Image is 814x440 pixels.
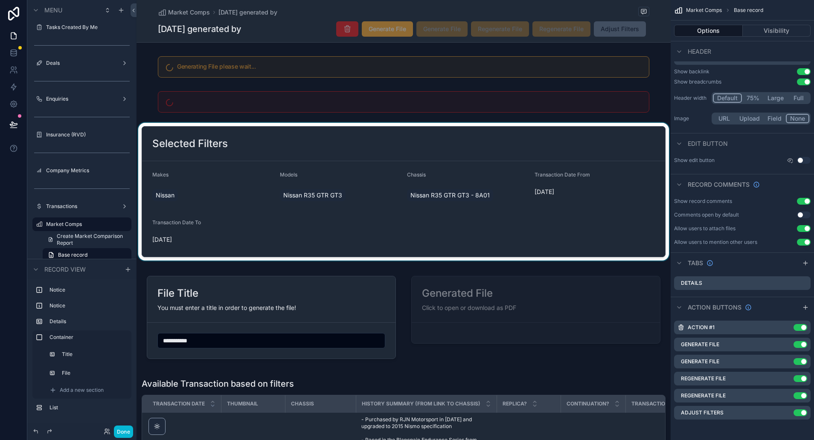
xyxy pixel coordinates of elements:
[674,157,715,164] label: Show edit button
[688,324,715,331] label: Action #1
[681,358,719,365] label: Generate File
[674,198,732,205] div: Show record comments
[168,8,210,17] span: Market Comps
[114,426,133,438] button: Done
[764,93,788,103] button: Large
[786,114,809,123] button: None
[46,167,130,174] label: Company Metrics
[46,221,126,228] label: Market Comps
[49,318,128,325] label: Details
[713,114,736,123] button: URL
[681,375,726,382] label: Regenerate File
[734,7,763,14] span: Base record
[43,248,131,262] a: Base record
[681,341,719,348] label: Generate File
[27,279,137,423] div: scrollable content
[674,211,739,218] div: Comments open by default
[57,233,126,246] span: Create Market Comparison Report
[58,252,87,258] span: Base record
[153,400,205,407] span: Transaction Date
[743,25,811,37] button: Visibility
[158,23,241,35] h1: [DATE] generated by
[158,8,210,17] a: Market Comps
[218,8,277,17] a: [DATE] generated by
[44,6,62,14] span: Menu
[46,96,118,102] label: Enquiries
[688,47,711,56] span: Header
[688,139,728,148] span: Edit button
[674,78,721,85] div: Show breadcrumbs
[788,93,809,103] button: Full
[681,392,726,399] label: Regenerate File
[736,114,764,123] button: Upload
[688,303,741,312] span: Action buttons
[686,7,722,14] span: Market Comps
[674,115,708,122] label: Image
[62,351,126,358] label: Title
[46,131,130,138] label: Insurance (RVD)
[49,404,128,411] label: List
[688,259,703,267] span: Tabs
[291,400,314,407] span: Chassis
[46,60,118,67] label: Deals
[713,93,742,103] button: Default
[764,114,786,123] button: Field
[46,203,118,210] label: Transactions
[49,287,128,293] label: Notice
[62,370,126,376] label: File
[674,95,708,101] label: Header width
[227,400,258,407] span: Thumbnail
[567,400,609,407] span: Continuation?
[49,334,128,341] label: Container
[44,265,86,274] span: Record view
[631,400,684,407] span: Transaction Type
[674,68,709,75] div: Show backlink
[681,280,702,287] label: Details
[43,233,131,246] a: Create Market Comparison Report
[503,400,527,407] span: Replica?
[674,225,736,232] div: Allow users to attach files
[362,400,480,407] span: History Summary (from Link to CHASSIS)
[46,24,130,31] label: Tasks Created By Me
[681,409,724,416] label: Adjust Filters
[674,239,757,246] div: Allow users to mention other users
[674,25,743,37] button: Options
[49,302,128,309] label: Notice
[742,93,764,103] button: 75%
[60,387,104,394] span: Add a new section
[688,180,750,189] span: Record comments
